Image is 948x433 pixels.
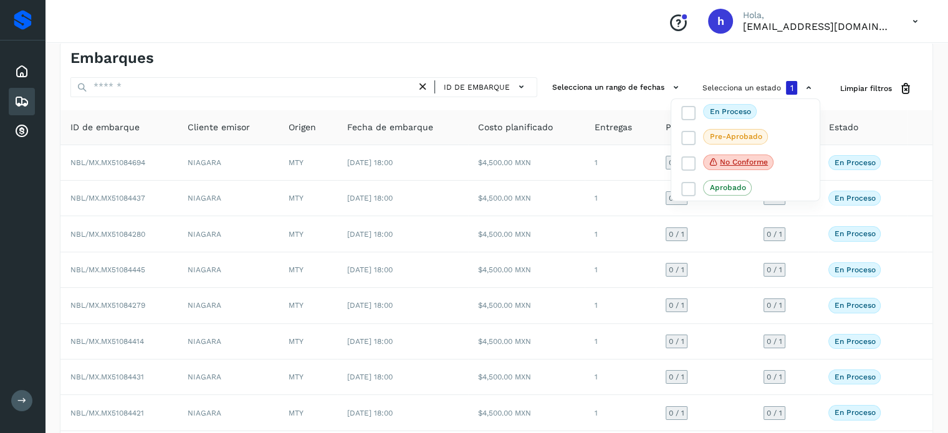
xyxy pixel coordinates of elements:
p: No conforme [720,158,768,166]
div: Embarques [9,88,35,115]
div: Inicio [9,58,35,85]
p: Aprobado [710,183,746,192]
p: En proceso [710,107,751,116]
div: Cuentas por cobrar [9,118,35,145]
p: Pre-Aprobado [710,132,762,141]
